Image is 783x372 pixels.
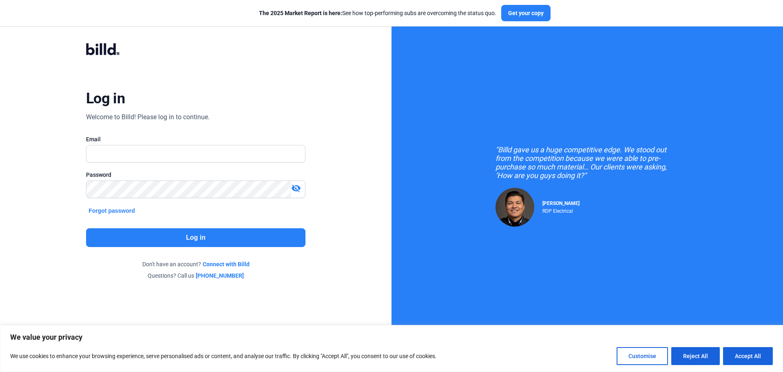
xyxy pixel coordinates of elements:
p: We value your privacy [10,332,773,342]
img: Raul Pacheco [495,188,534,227]
span: The 2025 Market Report is here: [259,10,342,16]
p: We use cookies to enhance your browsing experience, serve personalised ads or content, and analys... [10,351,437,361]
div: "Billd gave us a huge competitive edge. We stood out from the competition because we were able to... [495,145,679,180]
div: RDP Electrical [542,206,580,214]
button: Reject All [671,347,720,365]
button: Accept All [723,347,773,365]
div: Email [86,135,305,143]
button: Forgot password [86,206,137,215]
div: Questions? Call us [86,272,305,280]
button: Log in [86,228,305,247]
div: Welcome to Billd! Please log in to continue. [86,112,210,122]
button: Get your copy [501,5,551,21]
div: Password [86,171,305,179]
button: Customise [617,347,668,365]
a: [PHONE_NUMBER] [196,272,244,280]
div: Log in [86,89,125,107]
mat-icon: visibility_off [291,183,301,193]
a: Connect with Billd [203,260,250,268]
div: See how top-performing subs are overcoming the status quo. [259,9,496,17]
div: Don't have an account? [86,260,305,268]
span: [PERSON_NAME] [542,200,580,206]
